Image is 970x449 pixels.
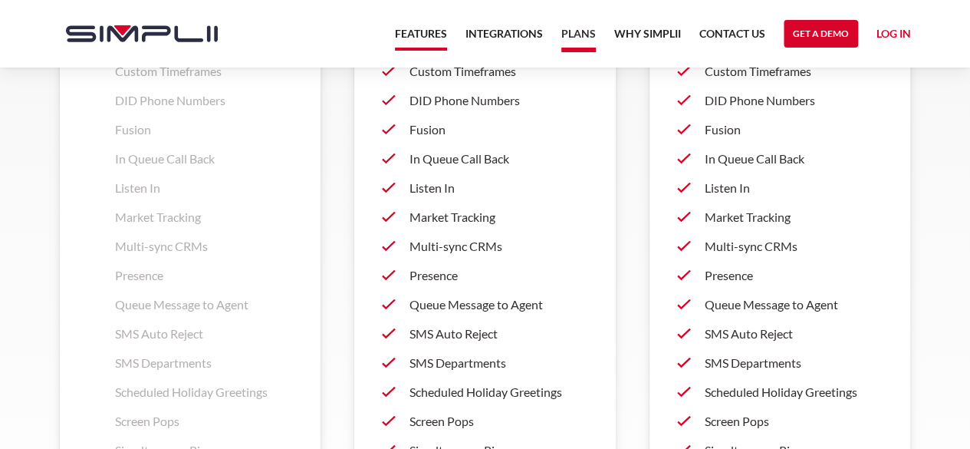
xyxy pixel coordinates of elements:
[705,295,883,314] p: Queue Message to Agent
[876,25,911,48] a: Log in
[409,62,588,81] p: Custom Timeframes
[705,179,883,197] p: Listen In
[382,378,588,407] a: Scheduled Holiday Greetings
[409,295,588,314] p: Queue Message to Agent
[409,91,588,110] p: DID Phone Numbers
[409,179,588,197] p: Listen In
[382,407,588,436] a: Screen Pops
[677,232,883,261] a: Multi-sync CRMs
[382,203,588,232] a: Market Tracking
[409,325,588,343] p: SMS Auto Reject
[409,121,588,139] p: Fusion
[677,57,883,86] a: Custom Timeframes
[705,91,883,110] p: DID Phone Numbers
[705,208,883,226] p: Market Tracking
[614,25,681,52] a: Why Simplii
[409,354,588,372] p: SMS Departments
[705,354,883,372] p: SMS Departments
[409,383,588,401] p: Scheduled Holiday Greetings
[705,121,883,139] p: Fusion
[784,20,858,48] a: Get a Demo
[115,91,294,110] p: DID Phone Numbers
[382,348,588,378] a: SMS Departments
[382,144,588,173] a: In Queue Call Back
[705,383,883,401] p: Scheduled Holiday Greetings
[677,378,883,407] a: Scheduled Holiday Greetings
[115,208,294,226] p: Market Tracking
[115,266,294,285] p: Presence
[705,266,883,285] p: Presence
[677,261,883,290] a: Presence
[115,412,294,431] p: Screen Pops
[699,25,765,52] a: Contact US
[382,319,588,348] a: SMS Auto Reject
[409,150,588,168] p: In Queue Call Back
[677,348,883,378] a: SMS Departments
[409,412,588,431] p: Screen Pops
[677,173,883,203] a: Listen In
[465,25,543,52] a: Integrations
[115,295,294,314] p: Queue Message to Agent
[409,208,588,226] p: Market Tracking
[382,57,588,86] a: Custom Timeframes
[677,115,883,144] a: Fusion
[677,407,883,436] a: Screen Pops
[677,86,883,115] a: DID Phone Numbers
[677,203,883,232] a: Market Tracking
[395,25,447,51] a: Features
[66,25,218,42] img: Simplii
[382,261,588,290] a: Presence
[705,237,883,256] p: Multi-sync CRMs
[705,412,883,431] p: Screen Pops
[409,237,588,256] p: Multi-sync CRMs
[561,25,596,52] a: Plans
[115,383,294,401] p: Scheduled Holiday Greetings
[115,62,294,81] p: Custom Timeframes
[382,115,588,144] a: Fusion
[115,354,294,372] p: SMS Departments
[705,325,883,343] p: SMS Auto Reject
[115,179,294,197] p: Listen In
[115,121,294,139] p: Fusion
[382,232,588,261] a: Multi-sync CRMs
[115,325,294,343] p: SMS Auto Reject
[677,290,883,319] a: Queue Message to Agent
[409,266,588,285] p: Presence
[382,173,588,203] a: Listen In
[382,86,588,115] a: DID Phone Numbers
[705,150,883,168] p: In Queue Call Back
[677,144,883,173] a: In Queue Call Back
[382,290,588,319] a: Queue Message to Agent
[115,150,294,168] p: In Queue Call Back
[115,237,294,256] p: Multi-sync CRMs
[705,62,883,81] p: Custom Timeframes
[677,319,883,348] a: SMS Auto Reject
